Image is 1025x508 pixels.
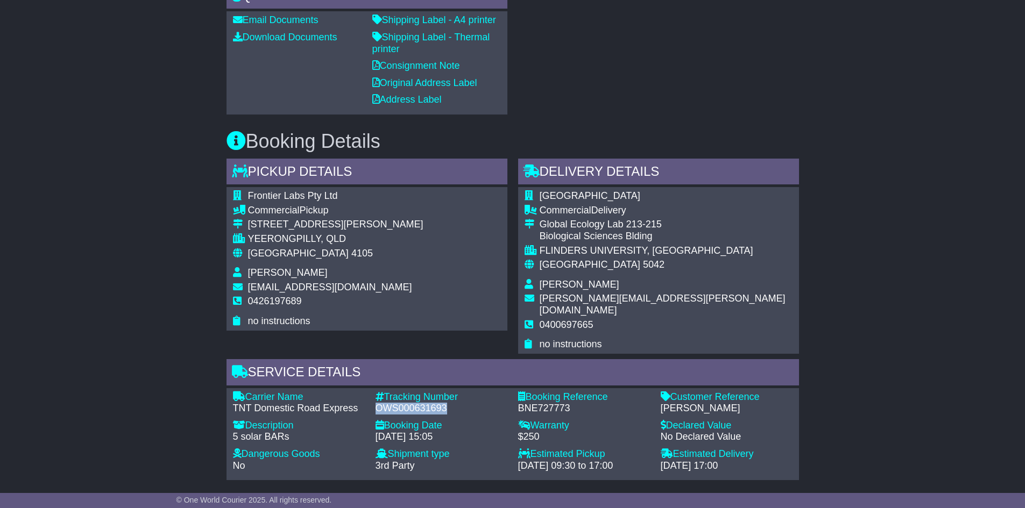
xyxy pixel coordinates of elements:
[248,205,300,216] span: Commercial
[233,420,365,432] div: Description
[661,420,793,432] div: Declared Value
[233,460,245,471] span: No
[372,60,460,71] a: Consignment Note
[540,219,793,231] div: Global Ecology Lab 213-215
[540,205,793,217] div: Delivery
[540,205,591,216] span: Commercial
[248,267,328,278] span: [PERSON_NAME]
[540,293,786,316] span: [PERSON_NAME][EMAIL_ADDRESS][PERSON_NAME][DOMAIN_NAME]
[376,460,415,471] span: 3rd Party
[248,233,423,245] div: YEERONGPILLY, QLD
[376,391,507,403] div: Tracking Number
[233,431,365,443] div: 5 solar BARs
[227,359,799,388] div: Service Details
[351,248,373,259] span: 4105
[518,431,650,443] div: $250
[376,420,507,432] div: Booking Date
[227,159,507,188] div: Pickup Details
[540,245,793,257] div: FLINDERS UNIVERSITY, [GEOGRAPHIC_DATA]
[540,339,602,349] span: no instructions
[372,32,490,54] a: Shipping Label - Thermal printer
[540,190,640,201] span: [GEOGRAPHIC_DATA]
[540,259,640,270] span: [GEOGRAPHIC_DATA]
[233,32,337,42] a: Download Documents
[248,248,349,259] span: [GEOGRAPHIC_DATA]
[233,391,365,403] div: Carrier Name
[233,448,365,460] div: Dangerous Goods
[518,403,650,414] div: BNE727773
[518,460,650,472] div: [DATE] 09:30 to 17:00
[176,496,332,504] span: © One World Courier 2025. All rights reserved.
[233,15,319,25] a: Email Documents
[248,205,423,217] div: Pickup
[376,448,507,460] div: Shipment type
[518,420,650,432] div: Warranty
[248,316,310,326] span: no instructions
[248,190,338,201] span: Frontier Labs Pty Ltd
[372,94,442,105] a: Address Label
[518,159,799,188] div: Delivery Details
[372,15,496,25] a: Shipping Label - A4 printer
[540,231,793,242] div: Biological Sciences Blding
[248,282,412,292] span: [EMAIL_ADDRESS][DOMAIN_NAME]
[518,391,650,403] div: Booking Reference
[376,431,507,443] div: [DATE] 15:05
[227,131,799,152] h3: Booking Details
[661,448,793,460] div: Estimated Delivery
[248,219,423,231] div: [STREET_ADDRESS][PERSON_NAME]
[233,403,365,414] div: TNT Domestic Road Express
[372,77,477,88] a: Original Address Label
[661,460,793,472] div: [DATE] 17:00
[376,403,507,414] div: OWS000631693
[518,448,650,460] div: Estimated Pickup
[661,391,793,403] div: Customer Reference
[540,319,593,330] span: 0400697665
[661,403,793,414] div: [PERSON_NAME]
[661,431,793,443] div: No Declared Value
[540,279,619,290] span: [PERSON_NAME]
[643,259,665,270] span: 5042
[248,296,302,306] span: 0426197689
